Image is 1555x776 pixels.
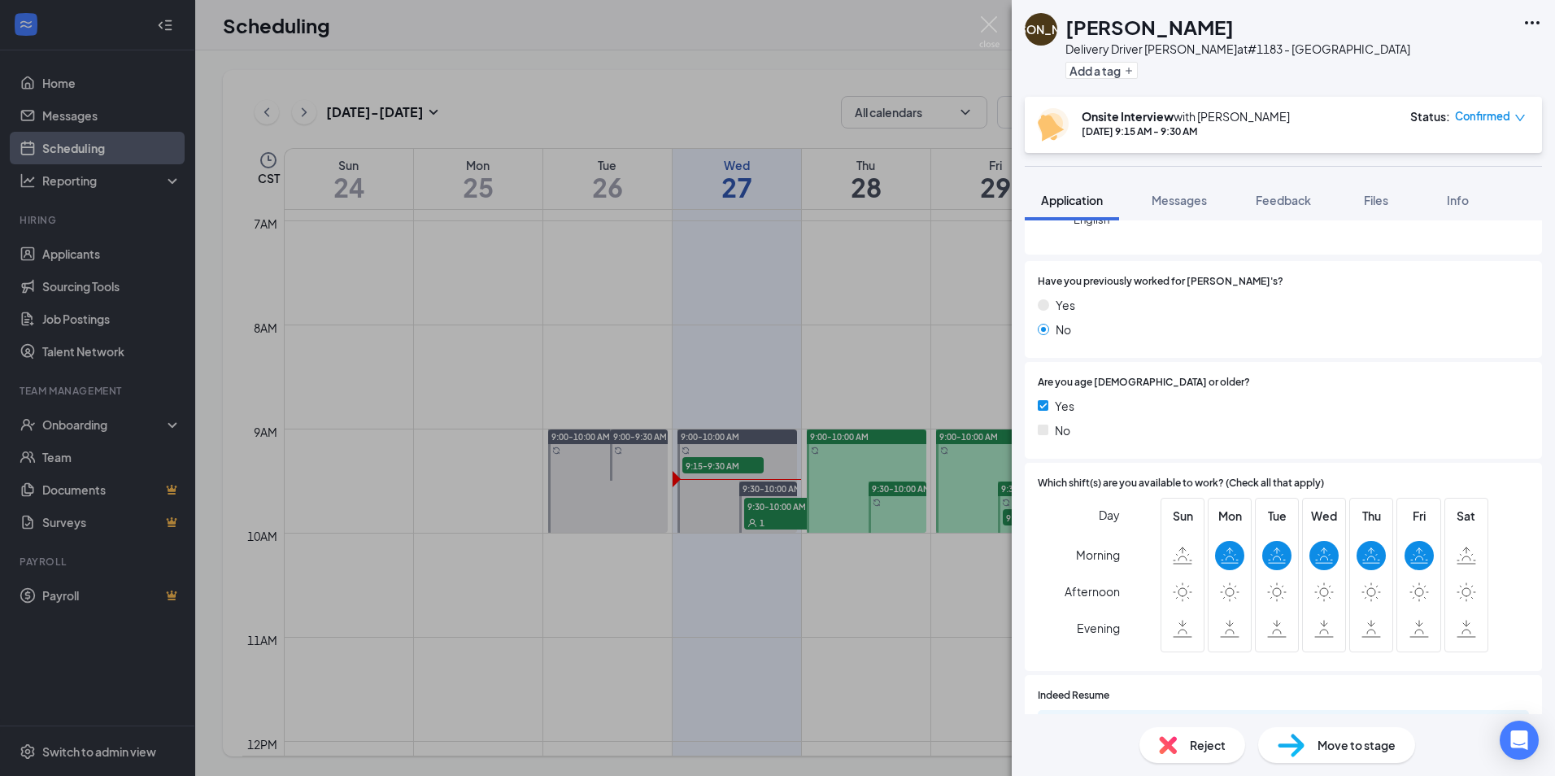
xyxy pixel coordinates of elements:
[994,21,1088,37] div: [PERSON_NAME]
[1082,108,1290,124] div: with [PERSON_NAME]
[1514,112,1526,124] span: down
[1056,320,1071,338] span: No
[1038,688,1109,704] span: Indeed Resume
[1262,507,1291,525] span: Tue
[1055,397,1074,415] span: Yes
[1452,507,1481,525] span: Sat
[1215,507,1244,525] span: Mon
[1256,193,1311,207] span: Feedback
[1038,375,1250,390] span: Are you age [DEMOGRAPHIC_DATA] or older?
[1065,41,1410,57] div: Delivery Driver [PERSON_NAME] at #1183 - [GEOGRAPHIC_DATA]
[1124,66,1134,76] svg: Plus
[1152,193,1207,207] span: Messages
[1074,211,1174,228] span: English
[1055,421,1070,439] span: No
[1455,108,1510,124] span: Confirmed
[1405,507,1434,525] span: Fri
[1065,13,1234,41] h1: [PERSON_NAME]
[1447,193,1469,207] span: Info
[1082,124,1290,138] div: [DATE] 9:15 AM - 9:30 AM
[1038,274,1283,290] span: Have you previously worked for [PERSON_NAME]'s?
[1065,577,1120,606] span: Afternoon
[1364,193,1388,207] span: Files
[1065,62,1138,79] button: PlusAdd a tag
[1309,507,1339,525] span: Wed
[1056,296,1075,314] span: Yes
[1522,13,1542,33] svg: Ellipses
[1076,540,1120,569] span: Morning
[1190,736,1226,754] span: Reject
[1318,736,1396,754] span: Move to stage
[1038,476,1324,491] span: Which shift(s) are you available to work? (Check all that apply)
[1500,721,1539,760] div: Open Intercom Messenger
[1099,506,1120,524] span: Day
[1082,109,1174,124] b: Onsite Interview
[1168,507,1197,525] span: Sun
[1077,613,1120,643] span: Evening
[1041,193,1103,207] span: Application
[1410,108,1450,124] div: Status :
[1357,507,1386,525] span: Thu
